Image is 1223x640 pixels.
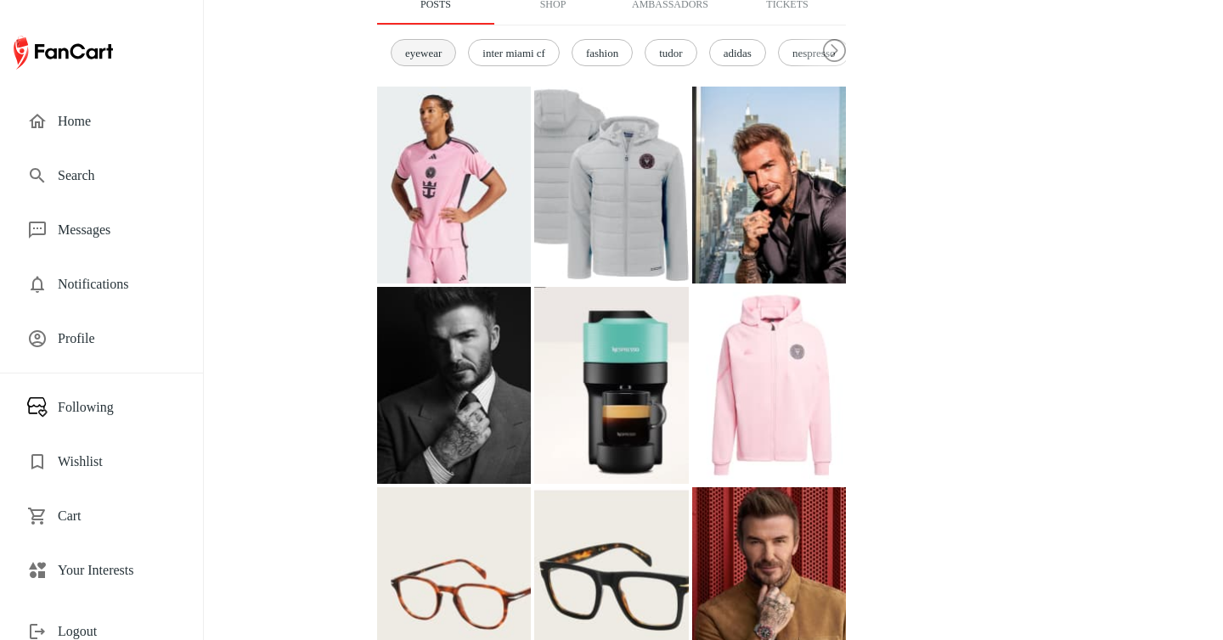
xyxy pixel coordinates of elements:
img: post image [534,87,688,284]
span: fashion [577,45,628,62]
img: post image [534,287,688,484]
span: Your Interests [58,560,176,581]
span: inter miami cf [473,45,555,62]
img: post image [692,287,846,484]
img: post image [692,87,846,284]
div: adidas [709,39,766,66]
img: post image [377,287,531,484]
span: Search [58,166,176,186]
div: fashion [572,39,633,66]
span: adidas [714,45,761,62]
div: Profile [14,318,189,359]
div: Wishlist [14,441,189,482]
span: Notifications [58,274,176,295]
span: Messages [58,220,176,240]
span: Following [58,397,176,418]
div: Home [14,101,189,142]
span: Home [58,111,176,132]
div: inter miami cf [468,39,560,66]
div: Your Interests [14,550,189,591]
img: post image [377,87,531,284]
div: Messages [14,210,189,250]
span: Cart [58,506,176,526]
span: tudor [650,45,691,62]
div: eyewear [391,39,456,66]
div: Search [14,155,189,196]
span: nespresso [783,45,845,62]
span: Wishlist [58,452,176,472]
span: Profile [58,328,176,349]
div: Cart [14,496,189,536]
span: eyewear [396,45,451,62]
img: FanCart logo [14,32,113,73]
div: nespresso [778,39,850,66]
div: Notifications [14,264,189,305]
div: Following [14,387,189,428]
div: tudor [645,39,696,66]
